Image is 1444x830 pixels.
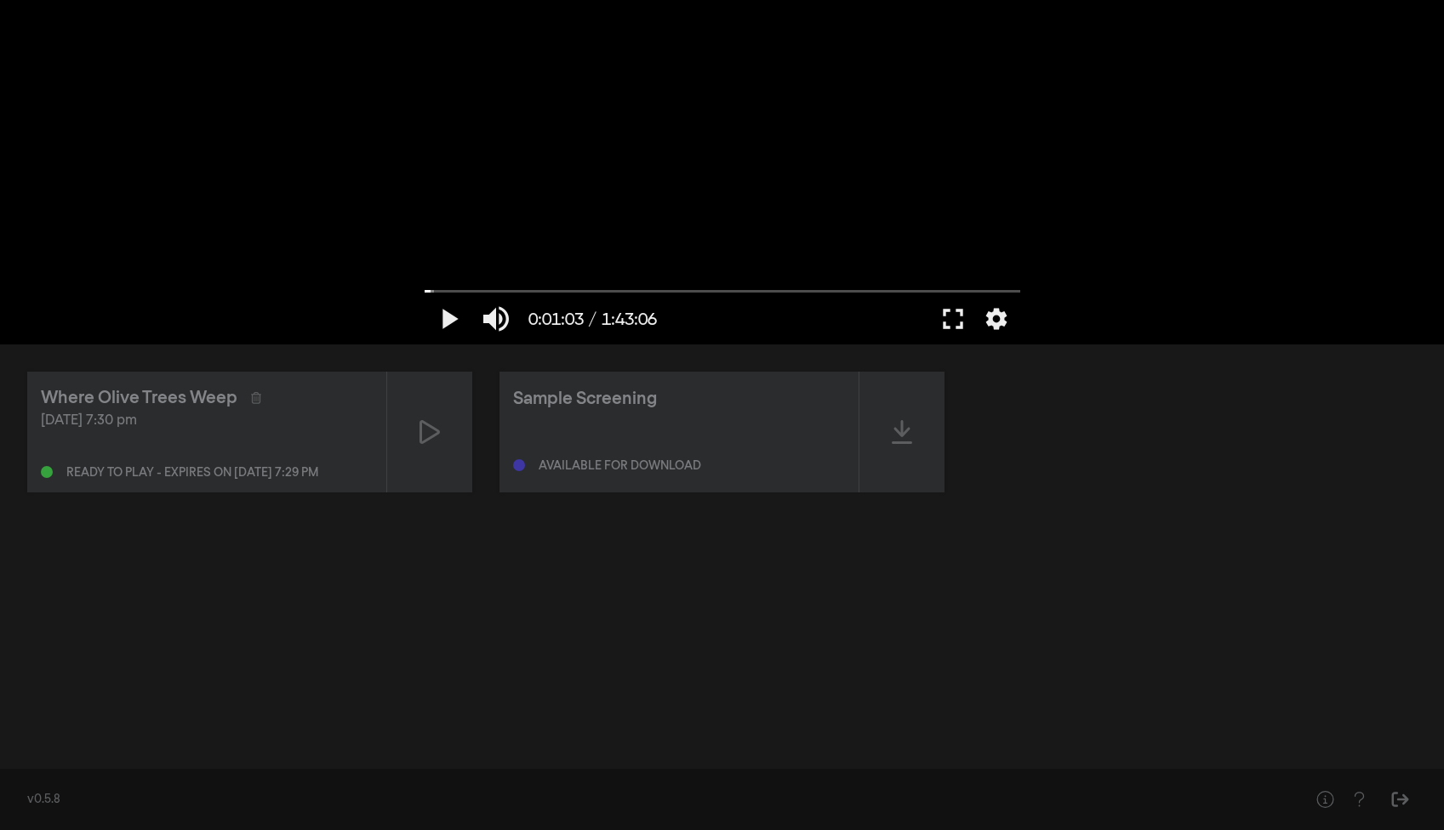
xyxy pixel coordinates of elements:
[539,460,701,472] div: Available for download
[520,293,665,344] button: 0:01:03 / 1:43:06
[41,385,237,411] div: Where Olive Trees Weep
[1308,782,1342,816] button: Help
[41,411,373,431] div: [DATE] 7:30 pm
[977,293,1016,344] button: More settings
[1383,782,1417,816] button: Sign Out
[1342,782,1376,816] button: Help
[472,293,520,344] button: Mute
[66,467,318,479] div: Ready to play - expires on [DATE] 7:29 pm
[929,293,977,344] button: Full screen
[513,386,657,412] div: Sample Screening
[27,791,1274,809] div: v0.5.8
[425,293,472,344] button: Play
